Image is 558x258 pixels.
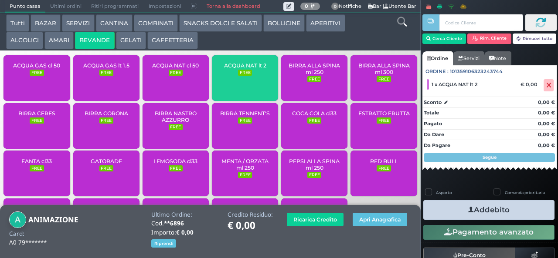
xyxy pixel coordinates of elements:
[538,121,555,127] strong: 0,00 €
[147,32,198,49] button: CAFFETTERIA
[30,165,44,171] small: FREE
[331,3,339,10] span: 0
[422,34,466,44] button: Cerca Cliente
[538,110,555,116] strong: 0,00 €
[305,3,308,9] b: 0
[538,142,555,148] strong: 0,00 €
[179,14,262,32] button: SNACKS DOLCI E SALATI
[439,14,523,31] input: Codice Cliente
[483,154,497,160] strong: Segue
[238,172,252,178] small: FREE
[96,14,133,32] button: CANTINA
[219,158,271,171] span: MENTA / ORZATA ml 250
[169,70,183,76] small: FREE
[292,110,337,117] span: COCA COLA cl33
[307,172,321,178] small: FREE
[30,70,44,76] small: FREE
[5,0,45,13] span: Punto cassa
[13,62,60,69] span: ACQUA GAS cl 50
[176,228,194,236] b: € 0,00
[424,131,444,137] strong: Da Dare
[422,51,453,65] a: Ordine
[424,142,450,148] strong: Da Pagare
[31,14,61,32] button: BAZAR
[116,32,146,49] button: GELATI
[62,14,94,32] button: SERVIZI
[99,70,113,76] small: FREE
[358,110,410,117] span: ESTRATTO FRUTTA
[151,239,176,248] button: Riprendi
[85,110,128,117] span: BIRRA CORONA
[484,51,511,65] a: Note
[377,117,391,124] small: FREE
[21,158,52,164] span: FANTA cl33
[28,214,78,224] b: ANIMAZIONE
[228,211,273,218] h4: Credito Residuo:
[307,76,321,82] small: FREE
[425,68,449,75] span: Ordine :
[153,158,197,164] span: LEMOSODA cl33
[377,76,391,82] small: FREE
[432,81,478,87] span: 1 x ACQUA NAT lt 2
[18,110,55,117] span: BIRRA CERES
[169,124,183,130] small: FREE
[287,213,344,226] button: Ricarica Credito
[144,0,186,13] span: Impostazioni
[238,70,252,76] small: FREE
[424,121,442,127] strong: Pagato
[467,34,511,44] button: Rim. Cliente
[306,14,345,32] button: APERITIVI
[538,99,555,105] strong: 0,00 €
[45,0,86,13] span: Ultimi ordini
[169,165,183,171] small: FREE
[152,62,199,69] span: ACQUA NAT cl 50
[75,32,114,49] button: BEVANDE
[423,200,555,220] button: Addebito
[263,14,305,32] button: BOLLICINE
[377,165,391,171] small: FREE
[99,165,113,171] small: FREE
[151,211,218,218] h4: Ultimo Ordine:
[505,190,545,195] label: Comanda prioritaria
[289,158,340,171] span: PEPSI ALLA SPINA ml 250
[224,62,266,69] span: ACQUA NAT lt 2
[450,68,503,75] span: 101359106323243744
[134,14,178,32] button: COMBINATI
[9,231,24,237] h4: Card:
[307,117,321,124] small: FREE
[151,229,218,236] h4: Importo:
[44,32,74,49] button: AMARI
[424,99,442,106] strong: Sconto
[289,62,340,75] span: BIRRA ALLA SPINA ml 250
[201,0,265,13] a: Torna alla dashboard
[6,14,29,32] button: Tutti
[513,34,557,44] button: Rimuovi tutto
[423,225,555,240] button: Pagamento avanzato
[220,110,270,117] span: BIRRA TENNENT'S
[99,117,113,124] small: FREE
[519,81,542,87] div: € 0,00
[436,190,452,195] label: Asporto
[30,117,44,124] small: FREE
[370,158,398,164] span: RED BULL
[91,158,122,164] span: GATORADE
[83,62,129,69] span: ACQUA GAS lt 1.5
[358,62,410,75] span: BIRRA ALLA SPINA ml 300
[151,220,218,227] h4: Cod.
[453,51,484,65] a: Servizi
[353,213,407,226] button: Apri Anagrafica
[238,117,252,124] small: FREE
[9,211,26,228] img: ANIMAZIONE
[6,32,43,49] button: ALCOLICI
[228,220,273,231] h1: € 0,00
[538,131,555,137] strong: 0,00 €
[424,110,439,116] strong: Totale
[150,110,202,123] span: BIRRA NASTRO AZZURRO
[86,0,143,13] span: Ritiri programmati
